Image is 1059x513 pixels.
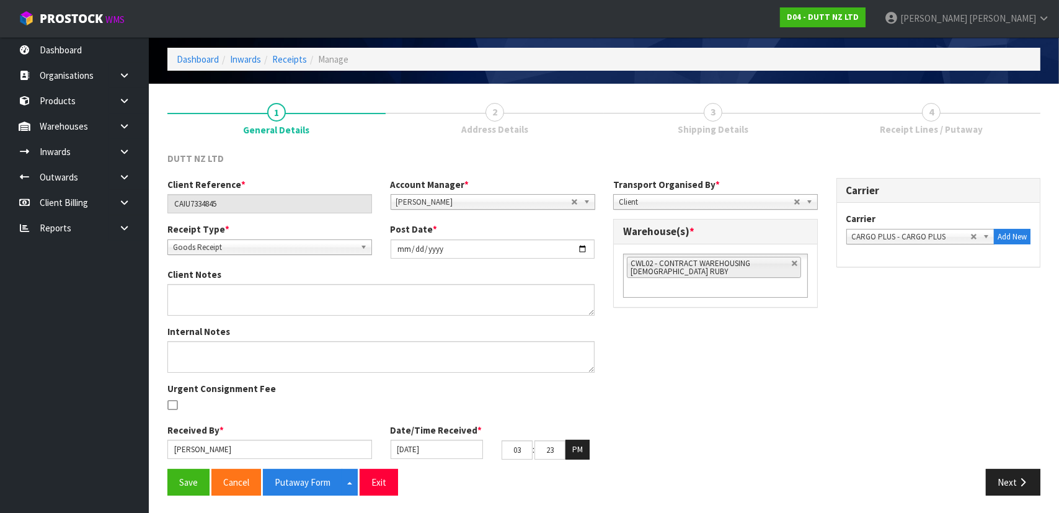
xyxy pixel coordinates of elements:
span: Goods Receipt [173,240,355,255]
small: WMS [105,14,125,25]
img: cube-alt.png [19,11,34,26]
td: : [533,440,534,460]
label: Client Notes [167,268,221,281]
span: CWL02 - CONTRACT WAREHOUSING [DEMOGRAPHIC_DATA] RUBY [631,258,750,277]
label: Client Reference [167,178,246,191]
label: Urgent Consignment Fee [167,382,276,395]
button: Exit [360,469,398,496]
strong: D04 - DUTT NZ LTD [787,12,859,22]
button: Putaway Form [263,469,342,496]
span: [PERSON_NAME] [900,12,967,24]
h3: Warehouse(s) [623,226,808,238]
input: Client Reference [167,194,372,213]
a: Receipts [272,53,307,65]
label: Transport Organised By [613,178,720,191]
input: Date/Time received [391,440,484,459]
span: 1 [267,103,286,122]
a: Inwards [230,53,261,65]
span: DUTT NZ LTD [167,153,224,164]
label: Post Date [391,223,438,236]
span: [PERSON_NAME] [396,195,571,210]
button: Save [167,469,210,496]
h3: Carrier [846,185,1031,197]
button: PM [565,440,590,460]
span: Address Details [461,123,528,136]
span: 4 [922,103,941,122]
button: Cancel [211,469,261,496]
label: Internal Notes [167,325,230,338]
span: ProStock [40,11,103,27]
span: Receipt Lines / Putaway [880,123,983,136]
label: Received By [167,424,224,437]
span: General Details [167,143,1040,505]
a: Dashboard [177,53,219,65]
span: Shipping Details [678,123,748,136]
button: Next [986,469,1040,496]
label: Carrier [846,212,876,225]
span: 3 [704,103,722,122]
input: HH [502,440,533,460]
label: Account Manager [391,178,469,191]
span: Client [619,195,794,210]
span: Manage [318,53,348,65]
span: 2 [485,103,504,122]
input: MM [534,440,565,460]
a: D04 - DUTT NZ LTD [780,7,866,27]
span: General Details [244,123,310,136]
label: Date/Time Received [391,424,482,437]
button: Add New [994,229,1030,245]
span: CARGO PLUS - CARGO PLUS [852,230,971,244]
label: Receipt Type [167,223,229,236]
span: [PERSON_NAME] [969,12,1036,24]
